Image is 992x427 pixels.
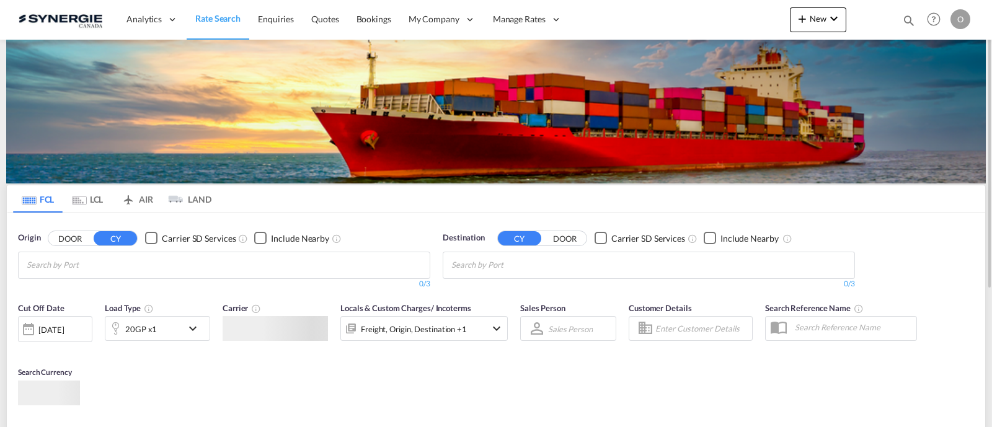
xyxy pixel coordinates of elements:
[112,185,162,213] md-tab-item: AIR
[311,14,339,24] span: Quotes
[950,9,970,29] div: O
[238,234,248,244] md-icon: Unchecked: Search for CY (Container Yard) services for all selected carriers.Checked : Search for...
[902,14,916,32] div: icon-magnify
[223,303,261,313] span: Carrier
[520,303,565,313] span: Sales Person
[18,279,430,289] div: 0/3
[449,252,574,275] md-chips-wrap: Chips container with autocompletion. Enter the text area, type text to search, and then use the u...
[25,252,149,275] md-chips-wrap: Chips container with autocompletion. Enter the text area, type text to search, and then use the u...
[493,13,546,25] span: Manage Rates
[271,232,329,245] div: Include Nearby
[162,232,236,245] div: Carrier SD Services
[720,232,779,245] div: Include Nearby
[145,232,236,245] md-checkbox: Checkbox No Ink
[361,320,467,338] div: Freight Origin Destination Factory Stuffing
[826,11,841,26] md-icon: icon-chevron-down
[144,304,154,314] md-icon: icon-information-outline
[854,304,864,314] md-icon: Your search will be saved by the below given name
[923,9,950,31] div: Help
[790,7,846,32] button: icon-plus 400-fgNewicon-chevron-down
[13,185,211,213] md-pagination-wrapper: Use the left and right arrow keys to navigate between tabs
[789,318,916,337] input: Search Reference Name
[162,185,211,213] md-tab-item: LAND
[409,13,459,25] span: My Company
[195,13,241,24] span: Rate Search
[48,231,92,245] button: DOOR
[105,316,210,341] div: 20GP x1icon-chevron-down
[13,185,63,213] md-tab-item: FCL
[923,9,944,30] span: Help
[6,40,986,183] img: LCL+%26+FCL+BACKGROUND.png
[611,232,685,245] div: Carrier SD Services
[18,316,92,342] div: [DATE]
[498,231,541,245] button: CY
[765,303,864,313] span: Search Reference Name
[18,232,40,244] span: Origin
[105,303,154,313] span: Load Type
[795,11,810,26] md-icon: icon-plus 400-fg
[443,279,855,289] div: 0/3
[63,185,112,213] md-tab-item: LCL
[185,321,206,336] md-icon: icon-chevron-down
[340,303,471,313] span: Locals & Custom Charges
[595,232,685,245] md-checkbox: Checkbox No Ink
[94,231,137,245] button: CY
[332,234,342,244] md-icon: Unchecked: Ignores neighbouring ports when fetching rates.Checked : Includes neighbouring ports w...
[795,14,841,24] span: New
[121,192,136,201] md-icon: icon-airplane
[18,303,64,313] span: Cut Off Date
[125,320,157,338] div: 20GP x1
[356,14,391,24] span: Bookings
[254,232,329,245] md-checkbox: Checkbox No Ink
[18,368,72,377] span: Search Currency
[443,232,485,244] span: Destination
[543,231,587,245] button: DOOR
[258,14,294,24] span: Enquiries
[782,234,792,244] md-icon: Unchecked: Ignores neighbouring ports when fetching rates.Checked : Includes neighbouring ports w...
[19,6,102,33] img: 1f56c880d42311ef80fc7dca854c8e59.png
[251,304,261,314] md-icon: The selected Trucker/Carrierwill be displayed in the rate results If the rates are from another f...
[431,303,471,313] span: / Incoterms
[340,316,508,341] div: Freight Origin Destination Factory Stuffingicon-chevron-down
[451,255,569,275] input: Chips input.
[688,234,697,244] md-icon: Unchecked: Search for CY (Container Yard) services for all selected carriers.Checked : Search for...
[629,303,691,313] span: Customer Details
[18,341,27,358] md-datepicker: Select
[704,232,779,245] md-checkbox: Checkbox No Ink
[38,324,64,335] div: [DATE]
[902,14,916,27] md-icon: icon-magnify
[489,321,504,336] md-icon: icon-chevron-down
[547,320,594,338] md-select: Sales Person
[126,13,162,25] span: Analytics
[27,255,144,275] input: Chips input.
[655,319,748,338] input: Enter Customer Details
